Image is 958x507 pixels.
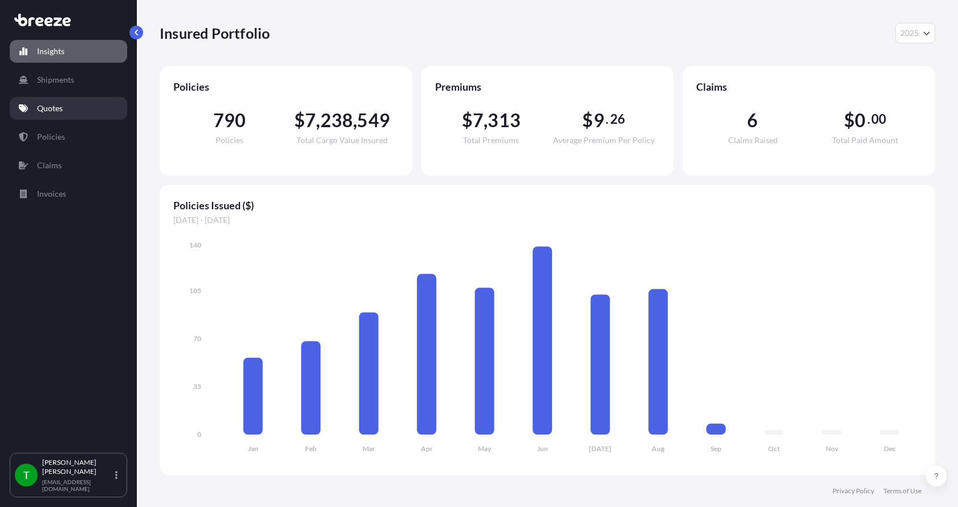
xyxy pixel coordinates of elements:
[197,430,201,439] tspan: 0
[173,80,399,94] span: Policies
[478,444,492,453] tspan: May
[193,334,201,343] tspan: 70
[42,458,113,476] p: [PERSON_NAME] [PERSON_NAME]
[316,111,320,129] span: ,
[213,111,246,129] span: 790
[320,111,354,129] span: 238
[711,444,721,453] tspan: Sep
[248,444,258,453] tspan: Jan
[582,111,593,129] span: $
[883,486,922,496] a: Terms of Use
[855,111,866,129] span: 0
[23,469,30,481] span: T
[488,111,521,129] span: 313
[37,103,63,114] p: Quotes
[900,27,919,39] span: 2025
[833,486,874,496] a: Privacy Policy
[10,182,127,205] a: Invoices
[37,46,64,57] p: Insights
[421,444,433,453] tspan: Apr
[589,444,611,453] tspan: [DATE]
[10,68,127,91] a: Shipments
[216,136,243,144] span: Policies
[37,188,66,200] p: Invoices
[294,111,305,129] span: $
[610,115,625,124] span: 26
[768,444,780,453] tspan: Oct
[537,444,548,453] tspan: Jun
[305,111,316,129] span: 7
[10,40,127,63] a: Insights
[189,241,201,249] tspan: 140
[363,444,375,453] tspan: Mar
[42,478,113,492] p: [EMAIL_ADDRESS][DOMAIN_NAME]
[606,115,608,124] span: .
[435,80,660,94] span: Premiums
[652,444,665,453] tspan: Aug
[37,131,65,143] p: Policies
[353,111,357,129] span: ,
[871,115,886,124] span: 00
[867,115,870,124] span: .
[305,444,316,453] tspan: Feb
[463,136,519,144] span: Total Premiums
[173,198,922,212] span: Policies Issued ($)
[173,214,922,226] span: [DATE] - [DATE]
[160,24,270,42] p: Insured Portfolio
[696,80,922,94] span: Claims
[832,136,898,144] span: Total Paid Amount
[193,382,201,391] tspan: 35
[37,74,74,86] p: Shipments
[297,136,388,144] span: Total Cargo Value Insured
[37,160,62,171] p: Claims
[826,444,839,453] tspan: Nov
[594,111,604,129] span: 9
[189,286,201,295] tspan: 105
[895,23,935,43] button: Year Selector
[10,125,127,148] a: Policies
[747,111,758,129] span: 6
[357,111,390,129] span: 549
[10,97,127,120] a: Quotes
[844,111,855,129] span: $
[728,136,778,144] span: Claims Raised
[484,111,488,129] span: ,
[462,111,473,129] span: $
[884,444,896,453] tspan: Dec
[473,111,484,129] span: 7
[553,136,655,144] span: Average Premium Per Policy
[10,154,127,177] a: Claims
